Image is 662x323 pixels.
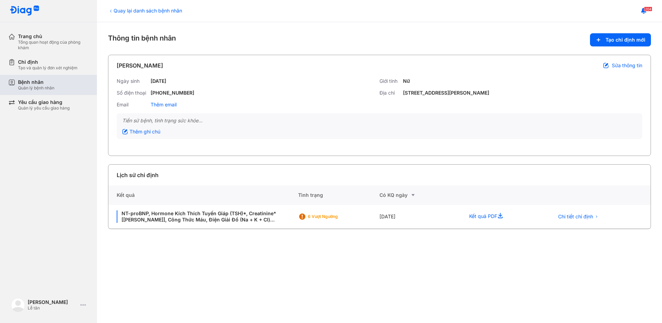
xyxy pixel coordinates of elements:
div: Số điện thoại [117,90,148,96]
div: Nữ [403,78,410,84]
button: Chi tiết chỉ định [554,211,603,222]
div: Lễ tân [28,305,78,311]
div: Email [117,102,148,108]
div: Yêu cầu giao hàng [18,99,70,105]
div: Trang chủ [18,33,89,40]
div: [DATE] [151,78,166,84]
div: Giới tính [379,78,400,84]
div: [PHONE_NUMBER] [151,90,194,96]
div: NT-proBNP, Hormone Kích Thích Tuyến Giáp (TSH)*, Creatinine* [[PERSON_NAME]], Công Thức Máu, Điện... [117,210,290,223]
div: Thông tin bệnh nhân [108,33,651,46]
span: Chi tiết chỉ định [558,213,593,220]
div: Quản lý yêu cầu giao hàng [18,105,70,111]
div: Quản lý bệnh nhân [18,85,54,91]
span: Tạo chỉ định mới [606,37,645,43]
div: Tổng quan hoạt động của phòng khám [18,40,89,51]
div: Địa chỉ [379,90,400,96]
span: 204 [644,7,652,11]
div: Quay lại danh sách bệnh nhân [108,7,182,14]
div: [PERSON_NAME] [117,61,163,70]
div: [PERSON_NAME] [28,299,78,305]
div: Tiền sử bệnh, tình trạng sức khỏe... [122,117,637,124]
div: Chỉ định [18,59,78,65]
div: [STREET_ADDRESS][PERSON_NAME] [403,90,489,96]
img: logo [10,6,39,16]
button: Tạo chỉ định mới [590,33,651,46]
div: Thêm ghi chú [122,129,160,135]
div: Bệnh nhân [18,79,54,85]
div: Tình trạng [298,185,379,205]
div: Thêm email [151,102,177,108]
div: 6 Vượt ngưỡng [308,214,363,219]
div: Kết quả PDF [461,205,546,229]
div: Ngày sinh [117,78,148,84]
div: Có KQ ngày [379,191,461,199]
div: Tạo và quản lý đơn xét nghiệm [18,65,78,71]
div: Kết quả [108,185,298,205]
span: Sửa thông tin [612,62,642,69]
img: logo [11,298,25,312]
div: Lịch sử chỉ định [117,171,159,179]
div: [DATE] [379,205,461,229]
